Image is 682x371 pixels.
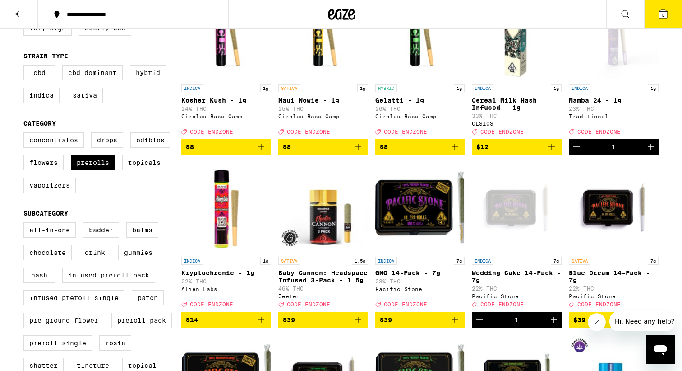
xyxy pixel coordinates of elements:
label: All-In-One [23,222,76,238]
p: 24% THC [181,106,271,112]
p: 7g [454,257,465,265]
span: $39 [283,316,295,324]
label: Concentrates [23,132,84,148]
p: 23% THC [569,106,659,112]
p: 1g [648,84,659,92]
span: CODE ENDZONE [480,302,524,308]
a: Open page for Baby Cannon: Headspace Infused 3-Pack - 1.5g from Jeeter [278,162,368,312]
img: Pacific Stone - GMO 14-Pack - 7g [375,162,465,252]
img: Jeeter - Baby Cannon: Headspace Infused 3-Pack - 1.5g [278,162,368,252]
iframe: Button to launch messaging window [646,335,675,364]
label: CBD Dominant [62,65,123,80]
p: Cereal Milk Hash Infused - 1g [472,97,562,111]
p: 46% THC [278,286,368,291]
span: $8 [283,143,291,150]
label: Infused Preroll Single [23,290,124,305]
label: Topicals [122,155,166,170]
p: 7g [648,257,659,265]
p: SATIVA [278,84,300,92]
div: Circles Base Camp [375,113,465,119]
span: $39 [380,316,392,324]
p: INDICA [375,257,397,265]
legend: Strain Type [23,52,68,60]
p: 25% THC [278,106,368,112]
span: $12 [476,143,488,150]
div: 1 [515,316,519,324]
p: INDICA [181,257,203,265]
p: INDICA [472,84,493,92]
div: Pacific Stone [569,293,659,299]
button: Add to bag [375,139,465,155]
div: Pacific Stone [375,286,465,292]
span: $8 [186,143,194,150]
span: CODE ENDZONE [384,129,427,135]
p: Kryptochronic - 1g [181,269,271,277]
p: Mamba 24 - 1g [569,97,659,104]
label: Flowers [23,155,64,170]
span: CODE ENDZONE [190,302,233,308]
p: SATIVA [569,257,590,265]
p: HYBRID [375,84,397,92]
img: Pacific Stone - Blue Dream 14-Pack - 7g [569,162,659,252]
span: 3 [662,12,664,18]
span: CODE ENDZONE [384,302,427,308]
iframe: Message from company [609,311,675,331]
button: Add to bag [472,139,562,155]
span: $14 [186,316,198,324]
p: 33% THC [472,113,562,119]
button: 3 [644,0,682,28]
p: Blue Dream 14-Pack - 7g [569,269,659,284]
button: Decrement [569,139,584,155]
p: SATIVA [278,257,300,265]
button: Add to bag [375,312,465,328]
p: 22% THC [472,286,562,291]
span: $39 [573,316,585,324]
span: CODE ENDZONE [287,302,330,308]
p: Gelatti - 1g [375,97,465,104]
label: Patch [132,290,164,305]
div: Alien Labs [181,286,271,292]
p: 1g [260,257,271,265]
label: Indica [23,88,60,103]
div: Circles Base Camp [278,113,368,119]
span: $8 [380,143,388,150]
a: Open page for Blue Dream 14-Pack - 7g from Pacific Stone [569,162,659,312]
button: Add to bag [278,312,368,328]
label: Prerolls [71,155,115,170]
p: 1g [551,84,562,92]
legend: Category [23,120,56,127]
label: Preroll Single [23,335,92,351]
label: Balms [126,222,158,238]
div: Jeeter [278,293,368,299]
label: Hash [23,268,55,283]
p: 1g [260,84,271,92]
p: Maui Wowie - 1g [278,97,368,104]
p: Baby Cannon: Headspace Infused 3-Pack - 1.5g [278,269,368,284]
label: Badder [83,222,119,238]
a: Open page for Wedding Cake 14-Pack - 7g from Pacific Stone [472,162,562,312]
label: CBD [23,65,55,80]
label: Drops [91,132,123,148]
p: 1g [357,84,368,92]
span: CODE ENDZONE [287,129,330,135]
button: Add to bag [181,312,271,328]
p: Kosher Kush - 1g [181,97,271,104]
a: Open page for Kryptochronic - 1g from Alien Labs [181,162,271,312]
p: 1g [454,84,465,92]
p: GMO 14-Pack - 7g [375,269,465,277]
p: 1.5g [352,257,368,265]
button: Add to bag [181,139,271,155]
label: Preroll Pack [111,313,172,328]
legend: Subcategory [23,210,68,217]
label: Infused Preroll Pack [62,268,155,283]
button: Add to bag [569,312,659,328]
div: Traditional [569,113,659,119]
button: Increment [546,312,562,328]
div: Pacific Stone [472,293,562,299]
p: 23% THC [375,278,465,284]
span: CODE ENDZONE [480,129,524,135]
p: 22% THC [569,286,659,291]
label: Pre-ground Flower [23,313,104,328]
img: Alien Labs - Kryptochronic - 1g [181,162,271,252]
